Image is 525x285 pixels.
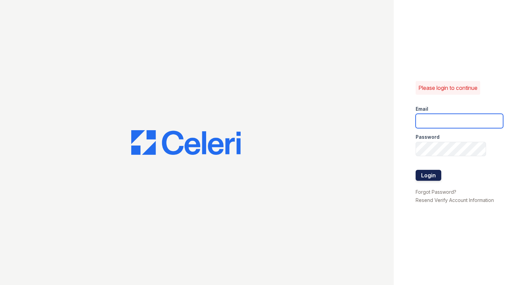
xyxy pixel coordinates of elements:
label: Password [416,134,440,140]
a: Resend Verify Account Information [416,197,494,203]
p: Please login to continue [418,84,477,92]
img: CE_Logo_Blue-a8612792a0a2168367f1c8372b55b34899dd931a85d93a1a3d3e32e68fde9ad4.png [131,130,241,155]
button: Login [416,170,441,181]
label: Email [416,106,428,112]
a: Forgot Password? [416,189,456,195]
